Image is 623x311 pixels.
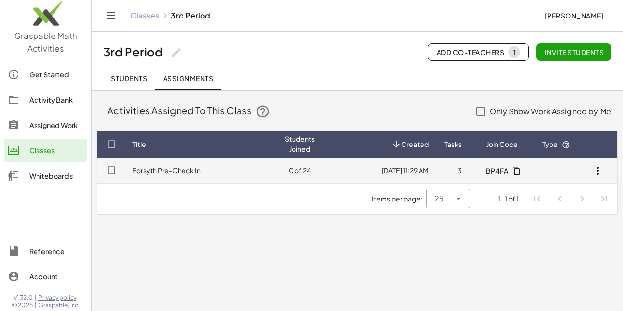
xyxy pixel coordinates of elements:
[490,100,611,123] label: Only Show Work Assigned by Me
[434,193,444,204] span: 25
[38,301,80,309] span: Graspable, Inc.
[132,166,201,175] a: Forsyth Pre-Check In
[4,265,87,288] a: Account
[536,43,611,61] button: Invite students
[4,88,87,111] a: Activity Bank
[29,69,83,80] div: Get Started
[372,194,426,204] span: Items per page:
[436,46,520,58] span: Add Co-Teachers
[544,48,604,56] span: Invite students
[498,194,519,204] div: 1-1 of 1
[4,164,87,187] a: Whiteboards
[513,49,515,56] div: 1
[103,44,163,59] div: 3rd Period
[29,94,83,106] div: Activity Bank
[4,139,87,162] a: Classes
[163,74,213,83] span: Assignments
[485,166,508,175] span: BP4FA
[277,158,323,183] td: 0 of 24
[111,74,147,83] span: Students
[401,139,429,149] span: Created
[323,158,437,183] td: [DATE] 11:29 AM
[130,11,159,20] a: Classes
[486,139,518,149] span: Join Code
[4,63,87,86] a: Get Started
[29,170,83,182] div: Whiteboards
[285,134,315,154] span: Students Joined
[536,7,611,24] button: [PERSON_NAME]
[428,43,529,61] button: Add Co-Teachers1
[444,139,462,149] span: Tasks
[477,162,527,180] button: BP4FA
[29,145,83,156] div: Classes
[107,104,466,119] div: Activities Assigned To This Class
[103,8,119,23] button: Toggle navigation
[4,113,87,137] a: Assigned Work
[437,158,470,183] td: 3
[14,294,33,302] span: v1.32.0
[542,140,570,148] span: Type
[35,301,37,309] span: |
[38,294,80,302] a: Privacy policy
[29,271,83,282] div: Account
[12,301,33,309] span: © 2025
[544,11,604,20] span: [PERSON_NAME]
[132,139,146,149] span: Title
[527,188,615,210] nav: Pagination Navigation
[29,245,83,257] div: Reference
[14,30,77,54] span: Graspable Math Activities
[4,239,87,263] a: Reference
[35,294,37,302] span: |
[29,119,83,131] div: Assigned Work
